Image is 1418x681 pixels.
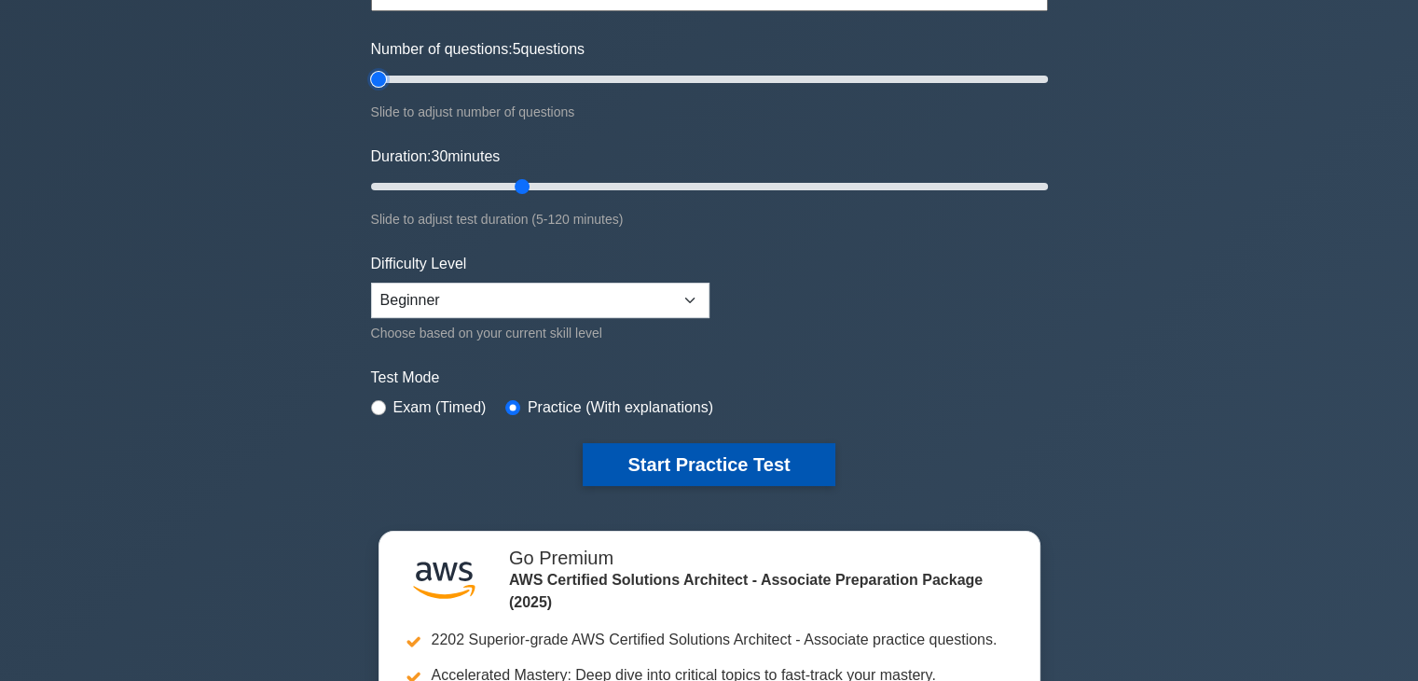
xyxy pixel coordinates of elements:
[431,148,447,164] span: 30
[371,208,1048,230] div: Slide to adjust test duration (5-120 minutes)
[583,443,834,486] button: Start Practice Test
[371,322,709,344] div: Choose based on your current skill level
[528,396,713,419] label: Practice (With explanations)
[513,41,521,57] span: 5
[371,367,1048,389] label: Test Mode
[371,146,501,168] label: Duration: minutes
[371,101,1048,123] div: Slide to adjust number of questions
[393,396,487,419] label: Exam (Timed)
[371,38,585,61] label: Number of questions: questions
[371,253,467,275] label: Difficulty Level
